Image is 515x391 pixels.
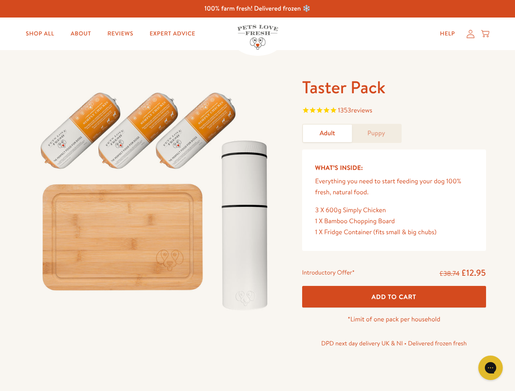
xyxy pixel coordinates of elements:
[29,76,283,319] img: Taster Pack - Adult
[303,125,352,142] a: Adult
[101,26,139,42] a: Reviews
[338,106,372,115] span: 1353 reviews
[19,26,61,42] a: Shop All
[302,286,486,308] button: Add To Cart
[315,217,395,226] span: 1 X Bamboo Chopping Board
[302,338,486,349] p: DPD next day delivery UK & NI • Delivered frozen fresh
[237,25,278,50] img: Pets Love Fresh
[302,314,486,325] p: *Limit of one pack per household
[143,26,202,42] a: Expert Advice
[433,26,462,42] a: Help
[474,353,507,383] iframe: Gorgias live chat messenger
[302,267,355,279] div: Introductory Offer*
[302,76,486,99] h1: Taster Pack
[351,106,372,115] span: reviews
[371,292,416,301] span: Add To Cart
[315,205,473,216] div: 3 X 600g Simply Chicken
[315,163,473,173] h5: What’s Inside:
[461,267,486,279] span: £12.95
[315,227,473,238] div: 1 X Fridge Container (fits small & big chubs)
[315,176,473,198] p: Everything you need to start feeding your dog 100% fresh, natural food.
[302,105,486,117] span: Rated 4.8 out of 5 stars 1353 reviews
[440,269,460,278] s: £38.74
[352,125,401,142] a: Puppy
[64,26,97,42] a: About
